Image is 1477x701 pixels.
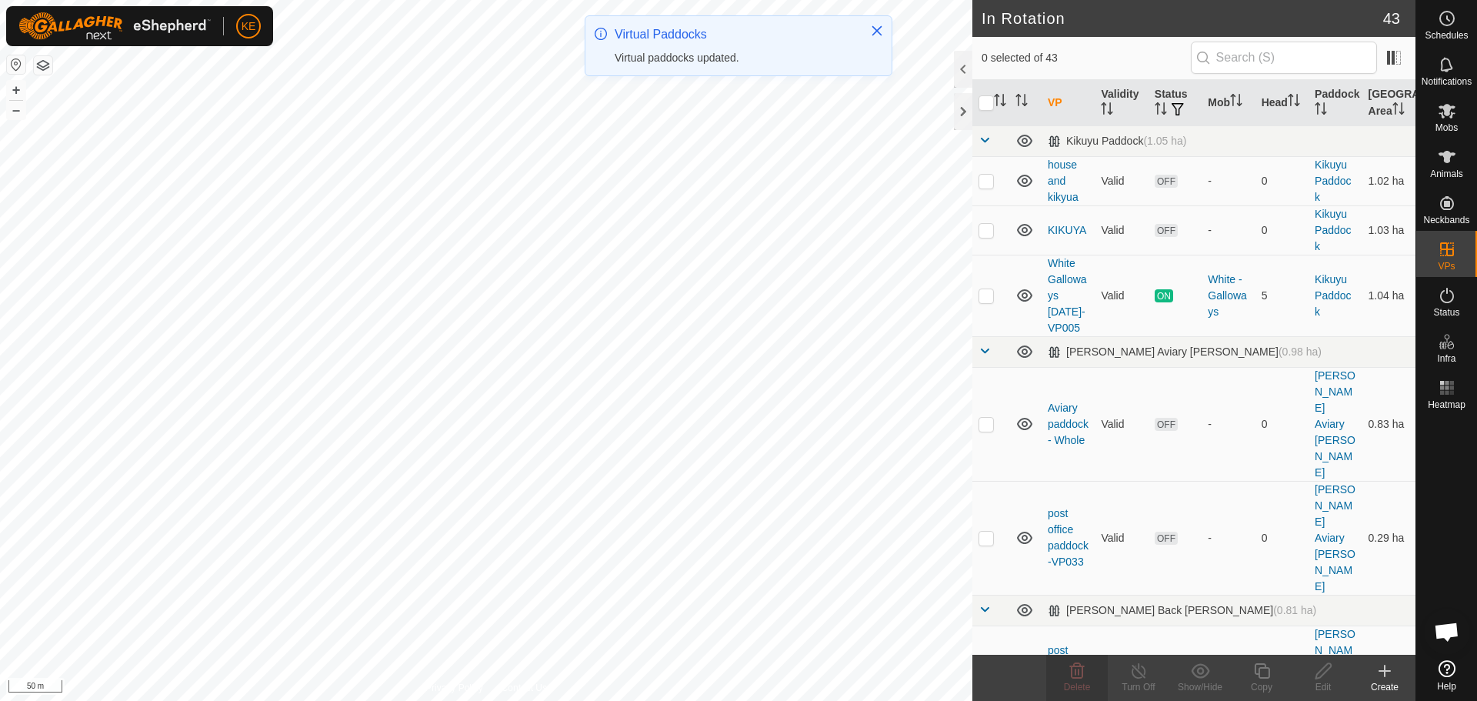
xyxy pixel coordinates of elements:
[1425,31,1468,40] span: Schedules
[34,56,52,75] button: Map Layers
[1315,159,1351,203] a: Kikuyu Paddock
[1383,7,1400,30] span: 43
[1143,135,1186,147] span: (1.05 ha)
[1230,96,1242,108] p-sorticon: Activate to sort
[1255,205,1309,255] td: 0
[1309,80,1362,126] th: Paddock
[1362,481,1415,595] td: 0.29 ha
[1155,532,1178,545] span: OFF
[1208,272,1249,320] div: White - Galloways
[1423,215,1469,225] span: Neckbands
[1048,257,1087,334] a: White Galloways [DATE]-VP005
[1255,481,1309,595] td: 0
[1208,416,1249,432] div: -
[1101,105,1113,117] p-sorticon: Activate to sort
[1315,369,1355,479] a: [PERSON_NAME] Aviary [PERSON_NAME]
[1231,680,1292,694] div: Copy
[1191,42,1377,74] input: Search (S)
[1437,682,1456,691] span: Help
[866,20,888,42] button: Close
[1208,530,1249,546] div: -
[1095,481,1148,595] td: Valid
[1208,173,1249,189] div: -
[1362,205,1415,255] td: 1.03 ha
[1422,77,1472,86] span: Notifications
[7,101,25,119] button: –
[1362,255,1415,336] td: 1.04 ha
[1064,682,1091,693] span: Delete
[615,50,855,66] div: Virtual paddocks updated.
[1202,80,1255,126] th: Mob
[242,18,256,35] span: KE
[1155,418,1178,431] span: OFF
[7,55,25,74] button: Reset Map
[1095,255,1148,336] td: Valid
[1430,169,1463,179] span: Animals
[425,681,483,695] a: Privacy Policy
[1428,400,1465,409] span: Heatmap
[1095,156,1148,205] td: Valid
[1392,105,1405,117] p-sorticon: Activate to sort
[7,81,25,99] button: +
[615,25,855,44] div: Virtual Paddocks
[1433,308,1459,317] span: Status
[1155,289,1173,302] span: ON
[1362,156,1415,205] td: 1.02 ha
[1315,273,1351,318] a: Kikuyu Paddock
[1354,680,1415,694] div: Create
[1362,367,1415,481] td: 0.83 ha
[1255,255,1309,336] td: 5
[1048,507,1089,568] a: post office paddock-VP033
[994,96,1006,108] p-sorticon: Activate to sort
[1438,262,1455,271] span: VPs
[18,12,211,40] img: Gallagher Logo
[1015,96,1028,108] p-sorticon: Activate to sort
[1155,175,1178,188] span: OFF
[1255,80,1309,126] th: Head
[1292,680,1354,694] div: Edit
[1208,222,1249,239] div: -
[1155,224,1178,237] span: OFF
[1095,80,1148,126] th: Validity
[1095,367,1148,481] td: Valid
[1048,402,1089,446] a: Aviary paddock - Whole
[1048,159,1079,203] a: house and kikyua
[1315,208,1351,252] a: Kikuyu Paddock
[1108,680,1169,694] div: Turn Off
[1048,604,1316,617] div: [PERSON_NAME] Back [PERSON_NAME]
[1048,135,1186,148] div: Kikuyu Paddock
[1288,96,1300,108] p-sorticon: Activate to sort
[1315,105,1327,117] p-sorticon: Activate to sort
[1095,205,1148,255] td: Valid
[502,681,547,695] a: Contact Us
[1416,654,1477,697] a: Help
[982,50,1191,66] span: 0 selected of 43
[1437,354,1455,363] span: Infra
[1435,123,1458,132] span: Mobs
[1048,224,1086,236] a: KIKUYA
[1255,367,1309,481] td: 0
[1362,80,1415,126] th: [GEOGRAPHIC_DATA] Area
[1273,604,1316,616] span: (0.81 ha)
[1424,609,1470,655] div: Open chat
[1169,680,1231,694] div: Show/Hide
[1315,483,1355,593] a: [PERSON_NAME] Aviary [PERSON_NAME]
[1155,105,1167,117] p-sorticon: Activate to sort
[1255,156,1309,205] td: 0
[982,9,1383,28] h2: In Rotation
[1048,345,1322,359] div: [PERSON_NAME] Aviary [PERSON_NAME]
[1149,80,1202,126] th: Status
[1042,80,1095,126] th: VP
[1279,345,1322,358] span: (0.98 ha)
